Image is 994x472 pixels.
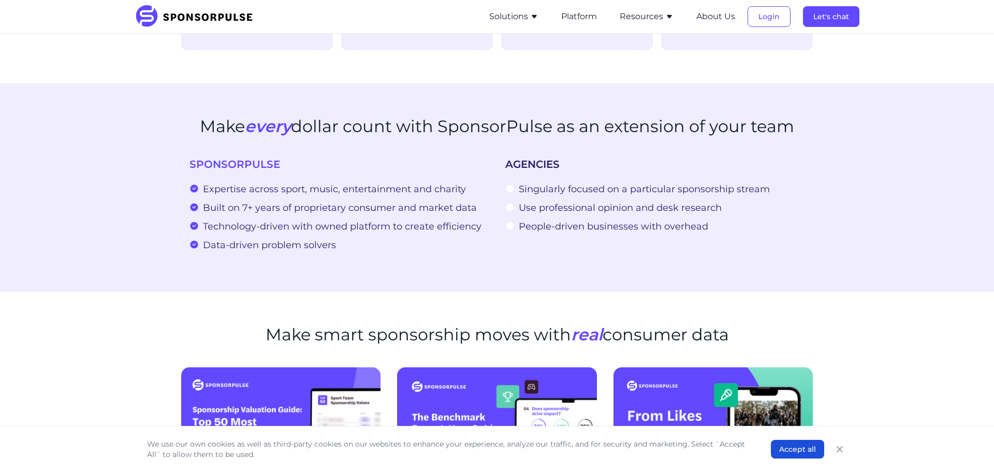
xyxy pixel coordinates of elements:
[748,6,791,27] button: Login
[203,219,481,234] span: Technology-driven with owned platform to create efficiency
[803,12,859,21] a: Let's chat
[203,182,466,196] span: Expertise across sport, music, entertainment and charity
[505,184,515,193] img: bullet
[832,442,847,456] button: Close
[561,10,597,23] button: Platform
[505,203,515,212] img: bullet
[771,440,824,459] button: Accept all
[519,219,708,234] span: People-driven businesses with overhead
[189,184,199,193] img: bullet
[942,422,994,472] iframe: Chat Widget
[189,158,280,170] span: SPONSORPULSE
[519,201,722,215] span: Use professional opinion and desk research
[266,325,729,345] h2: Make smart sponsorship moves with consumer data
[489,10,538,23] button: Solutions
[189,221,199,231] img: bullet
[803,6,859,27] button: Let's chat
[561,12,597,21] a: Platform
[571,324,603,345] span: real
[748,12,791,21] a: Login
[147,439,750,460] p: We use our own cookies as well as third-party cookies on our websites to enhance your experience,...
[203,238,336,252] span: Data-driven problem solvers
[200,117,794,136] h2: Make dollar count with SponsorPulse as an extension of your team
[203,201,477,215] span: Built on 7+ years of proprietary consumer and market data
[135,5,260,28] img: SponsorPulse
[696,10,735,23] button: About Us
[696,12,735,21] a: About Us
[245,116,291,136] span: every
[189,203,199,212] img: bullet
[505,221,515,231] img: bullet
[620,10,674,23] button: Resources
[189,240,199,249] img: bullet
[505,158,560,170] span: AGENCIES
[519,182,770,196] span: Singularly focused on a particular sponsorship stream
